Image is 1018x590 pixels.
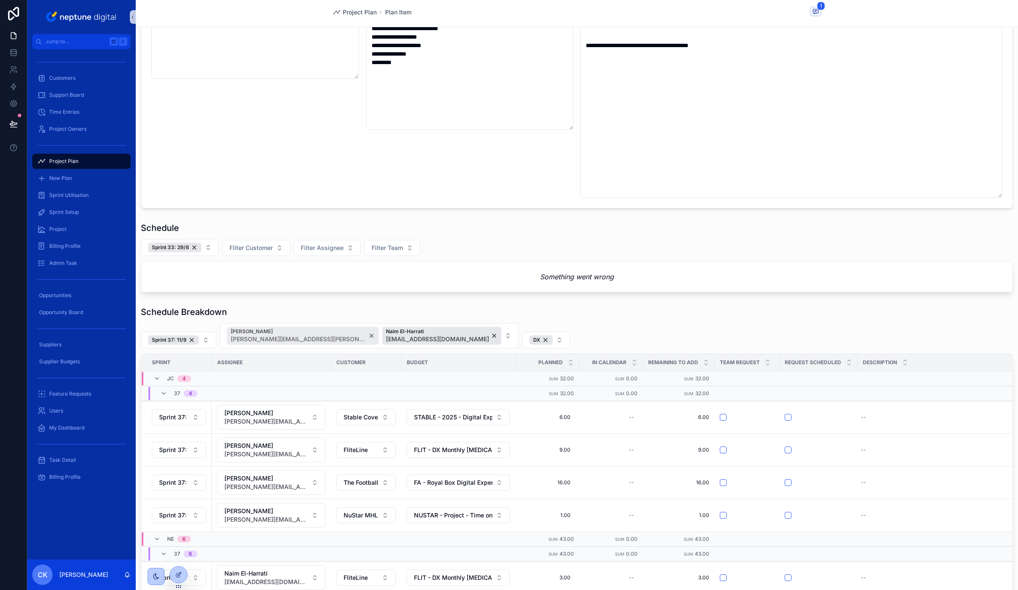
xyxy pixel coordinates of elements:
[152,337,187,343] span: Sprint 37: 11/9
[414,573,492,582] span: FLIT - DX Monthly [MEDICAL_DATA] 2025 - [DATE]
[336,570,396,586] button: Select Button
[217,405,325,430] button: Select Button
[148,243,201,252] button: Unselect 11
[529,335,553,345] div: DX
[141,332,216,348] button: Select Button
[406,441,510,458] a: Select Button
[39,309,83,316] span: Opportunity Board
[32,239,131,254] a: Billing Profile
[407,475,510,491] button: Select Button
[224,569,308,578] span: Naim El-Harrati
[810,7,821,17] button: 1
[858,509,1001,522] a: --
[151,474,207,491] a: Select Button
[592,359,626,366] span: In Calendar
[231,335,366,343] span: [PERSON_NAME][EMAIL_ADDRESS][PERSON_NAME][DOMAIN_NAME]
[32,469,131,485] a: Billing Profile
[648,512,709,519] a: 1.00
[584,443,638,457] a: --
[615,537,624,542] small: Sum
[861,414,866,421] div: --
[32,256,131,271] a: Admin Task
[32,288,131,303] a: Opportunities
[174,551,180,557] span: 37
[141,306,227,318] h1: Schedule Breakdown
[38,570,48,580] span: CK
[386,335,489,343] span: [EMAIL_ADDRESS][DOMAIN_NAME]
[45,10,119,24] img: App logo
[858,443,1001,457] a: --
[520,509,574,522] a: 1.00
[152,475,206,491] button: Select Button
[141,239,219,256] button: Select Button
[39,358,80,365] span: Supplier Budgets
[385,8,411,17] a: Plan Item
[32,305,131,320] a: Opportunity Board
[49,209,79,216] span: Sprint Setup
[152,244,189,251] span: Sprint 33: 29/8
[224,578,308,586] span: [EMAIL_ADDRESS][DOMAIN_NAME]
[336,441,396,458] a: Select Button
[32,452,131,468] a: Task Detail
[406,507,510,524] a: Select Button
[224,515,308,524] span: [PERSON_NAME][EMAIL_ADDRESS][PERSON_NAME][DOMAIN_NAME]
[629,479,634,486] div: --
[301,244,344,252] span: Filter Assignee
[407,359,428,366] span: Budget
[372,244,403,252] span: Filter Team
[167,536,174,542] span: NE
[49,192,89,199] span: Sprint Utilisation
[407,507,510,523] button: Select Button
[227,327,379,345] button: Unselect 152
[224,474,308,483] span: [PERSON_NAME]
[217,470,326,495] a: Select Button
[626,390,638,396] span: 0.00
[32,222,131,237] a: Project
[152,359,171,366] span: Sprint
[524,414,571,421] span: 6.00
[386,328,489,335] span: Naim El-Harrati
[32,205,131,220] a: Sprint Setup
[626,536,638,542] span: 0.00
[615,376,624,381] small: Sum
[626,551,638,557] span: 0.00
[858,571,1001,584] a: --
[336,409,396,425] button: Select Button
[32,337,131,352] a: Suppliers
[648,574,709,581] a: 3.00
[648,359,698,366] span: Remaining to Add
[49,126,87,132] span: Project Owners
[59,570,108,579] p: [PERSON_NAME]
[524,447,571,453] span: 9.00
[27,49,136,496] div: scrollable content
[695,551,709,557] span: 43.00
[629,447,634,453] div: --
[629,414,634,421] div: --
[861,574,866,581] div: --
[217,565,325,590] button: Select Button
[49,474,81,480] span: Billing Profile
[538,359,563,366] span: Planned
[520,410,574,424] a: 6.00
[336,507,396,523] button: Select Button
[615,552,624,556] small: Sum
[229,244,273,252] span: Filter Customer
[406,474,510,491] a: Select Button
[629,574,634,581] div: --
[648,447,709,453] a: 9.00
[684,537,693,542] small: Sum
[364,240,420,256] button: Select Button
[529,335,553,345] button: Unselect DX
[224,507,308,515] span: [PERSON_NAME]
[584,509,638,522] a: --
[49,175,72,182] span: New Plan
[151,507,207,524] a: Select Button
[343,8,377,17] span: Project Plan
[159,446,189,454] span: Sprint 37: 11/9
[540,272,614,282] em: Something went wrong
[152,409,206,425] button: Select Button
[584,571,638,584] a: --
[32,154,131,169] a: Project Plan
[695,536,709,542] span: 43.00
